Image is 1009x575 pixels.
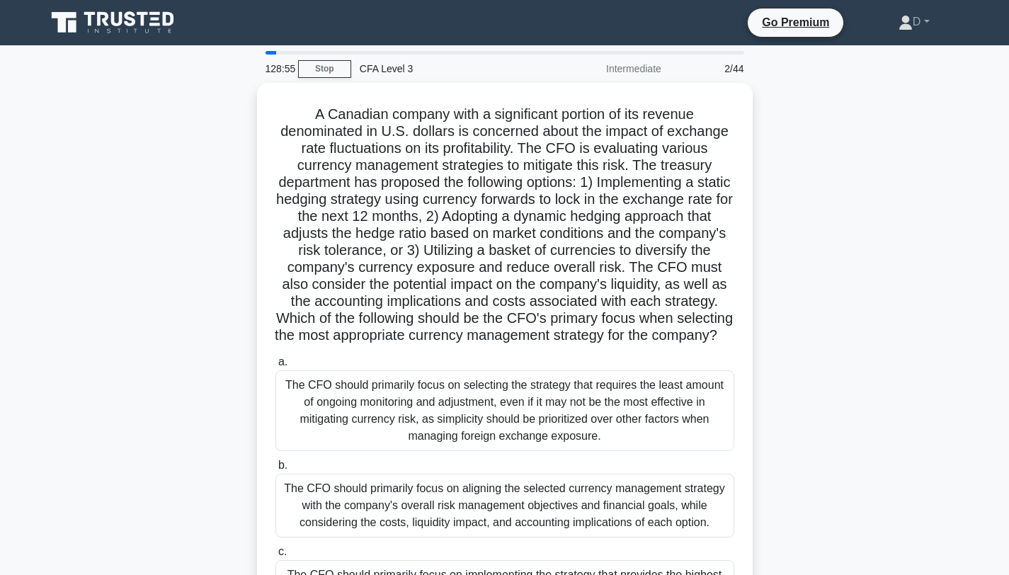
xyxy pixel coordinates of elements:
[865,8,964,36] a: D
[278,545,287,557] span: c.
[753,13,838,31] a: Go Premium
[275,370,734,451] div: The CFO should primarily focus on selecting the strategy that requires the least amount of ongoin...
[351,55,546,83] div: CFA Level 3
[274,106,736,345] h5: A Canadian company with a significant portion of its revenue denominated in U.S. dollars is conce...
[275,474,734,537] div: The CFO should primarily focus on aligning the selected currency management strategy with the com...
[670,55,753,83] div: 2/44
[546,55,670,83] div: Intermediate
[257,55,298,83] div: 128:55
[278,459,287,471] span: b.
[298,60,351,78] a: Stop
[278,355,287,368] span: a.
